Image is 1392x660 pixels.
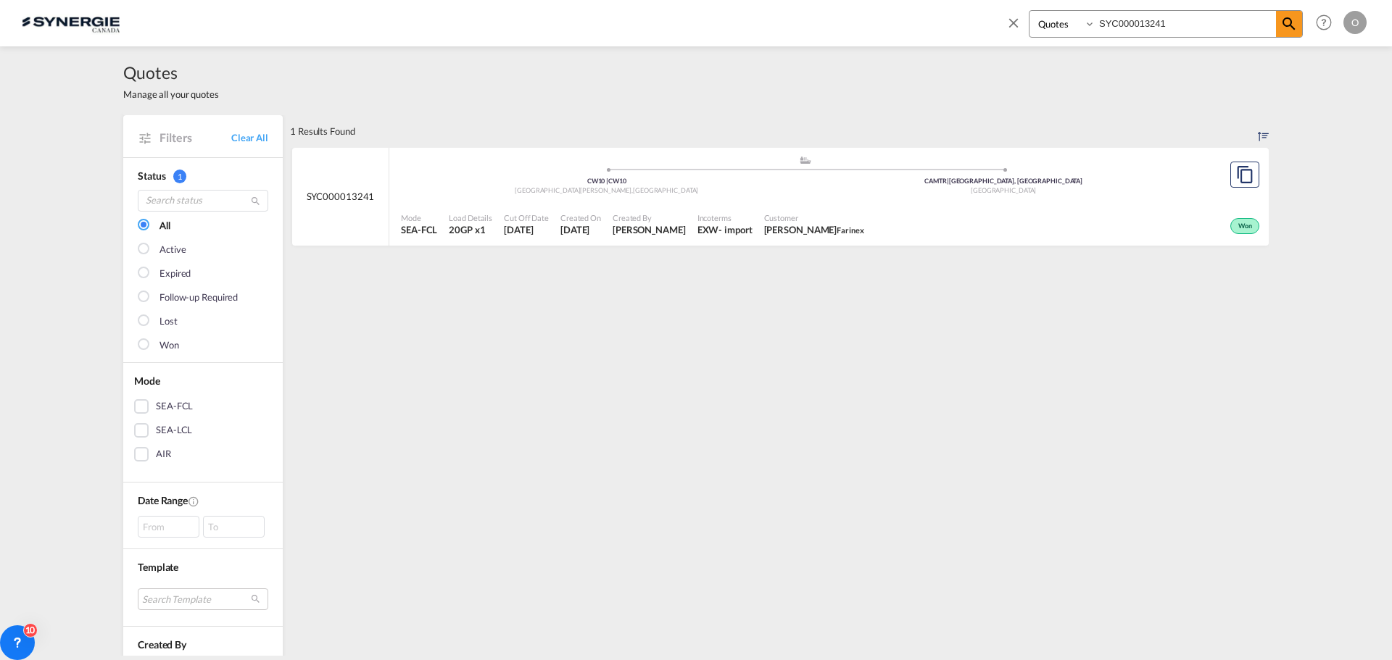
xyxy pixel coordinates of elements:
[203,516,265,538] div: To
[159,291,238,305] div: Follow-up Required
[401,212,437,223] span: Mode
[449,212,492,223] span: Load Details
[123,61,219,84] span: Quotes
[608,177,626,185] span: CW10
[138,561,178,573] span: Template
[159,219,170,233] div: All
[971,186,1036,194] span: [GEOGRAPHIC_DATA]
[613,212,686,223] span: Created By
[138,638,186,651] span: Created By
[138,516,268,538] span: From To
[159,130,231,146] span: Filters
[797,156,814,164] md-icon: assets/icons/custom/ship-fill.svg
[837,225,863,235] span: Farinex
[123,88,219,101] span: Manage all your quotes
[1312,10,1336,35] span: Help
[138,170,165,182] span: Status
[138,516,199,538] div: From
[159,243,186,257] div: Active
[159,314,178,329] div: Lost
[138,169,268,183] div: Status 1
[188,496,199,507] md-icon: Created On
[134,375,160,387] span: Mode
[138,190,268,212] input: Search status
[504,223,549,236] span: 14 Jul 2025
[504,212,549,223] span: Cut Off Date
[1236,166,1254,183] md-icon: assets/icons/custom/copyQuote.svg
[764,223,864,236] span: DANIEL DUBE Farinex
[1276,11,1302,37] span: icon-magnify
[631,186,633,194] span: ,
[1258,115,1269,147] div: Sort by: Created On
[134,399,272,414] md-checkbox: SEA-FCL
[134,423,272,438] md-checkbox: SEA-LCL
[290,115,355,147] div: 1 Results Found
[1343,11,1367,34] div: O
[697,223,753,236] div: EXW import
[156,399,193,414] div: SEA-FCL
[560,223,601,236] span: 14 Jul 2025
[449,223,492,236] span: 20GP x 1
[924,177,1082,185] span: CAMTR [GEOGRAPHIC_DATA], [GEOGRAPHIC_DATA]
[11,584,62,638] iframe: Chat
[173,170,186,183] span: 1
[1238,222,1256,232] span: Won
[401,223,437,236] span: SEA-FCL
[1280,15,1298,33] md-icon: icon-magnify
[515,186,633,194] span: [GEOGRAPHIC_DATA][PERSON_NAME]
[587,177,608,185] span: CW10
[156,423,192,438] div: SEA-LCL
[1095,11,1276,36] input: Enter Quotation Number
[697,212,753,223] span: Incoterms
[606,177,608,185] span: |
[1312,10,1343,36] div: Help
[1230,218,1259,234] div: Won
[764,212,864,223] span: Customer
[1006,14,1022,30] md-icon: icon-close
[22,7,120,39] img: 1f56c880d42311ef80fc7dca854c8e59.png
[134,447,272,461] md-checkbox: AIR
[292,148,1269,246] div: SYC000013241 assets/icons/custom/ship-fill.svgassets/icons/custom/roll-o-plane.svgOrigin United K...
[613,223,686,236] span: Karen Mercier
[718,223,752,236] div: - import
[947,177,949,185] span: |
[159,338,179,353] div: Won
[1230,162,1259,188] button: Copy Quote
[159,267,191,281] div: Expired
[307,190,375,203] span: SYC000013241
[560,212,601,223] span: Created On
[1006,10,1029,45] span: icon-close
[231,131,268,144] a: Clear All
[697,223,719,236] div: EXW
[156,447,171,461] div: AIR
[250,196,261,206] md-icon: icon-magnify
[138,494,188,506] span: Date Range
[633,186,698,194] span: [GEOGRAPHIC_DATA]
